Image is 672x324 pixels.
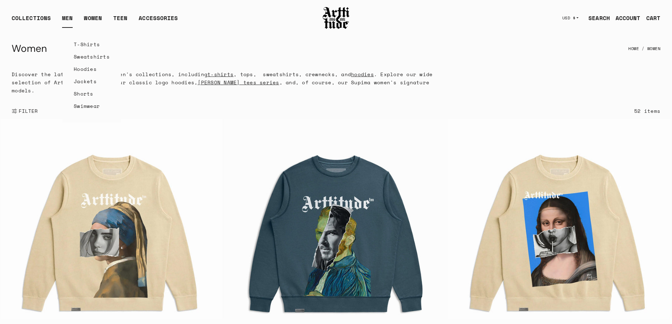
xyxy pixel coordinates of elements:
a: Swimwear [74,100,110,112]
a: T-Shirts [74,38,110,50]
div: COLLECTIONS [12,14,51,28]
h1: Women [12,40,47,57]
div: ACCESSORIES [139,14,178,28]
a: hoodies [351,71,374,78]
a: Jackets [74,75,110,87]
a: Home [628,41,639,56]
a: TEEN [113,14,127,28]
p: Discover the latest Arttitude women's collections, including , tops, sweatshirts, crewnecks, and ... [12,70,441,94]
a: Sweatshirts [74,50,110,63]
a: Shorts [74,87,110,100]
div: CART [646,14,660,22]
a: ACCOUNT [610,11,641,25]
button: Show filters [12,103,38,119]
a: t-shirts [207,71,234,78]
span: FILTER [17,108,38,115]
a: [PERSON_NAME] tees series [198,79,279,86]
a: MEN [62,14,73,28]
img: Arttitude [322,6,350,30]
li: Women [639,41,660,56]
a: WOMEN [84,14,102,28]
a: Hoodies [74,63,110,75]
a: Open cart [641,11,660,25]
button: USD $ [558,10,583,26]
span: USD $ [562,15,576,21]
a: SEARCH [583,11,610,25]
div: 52 items [634,107,660,115]
ul: Main navigation [6,14,183,28]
